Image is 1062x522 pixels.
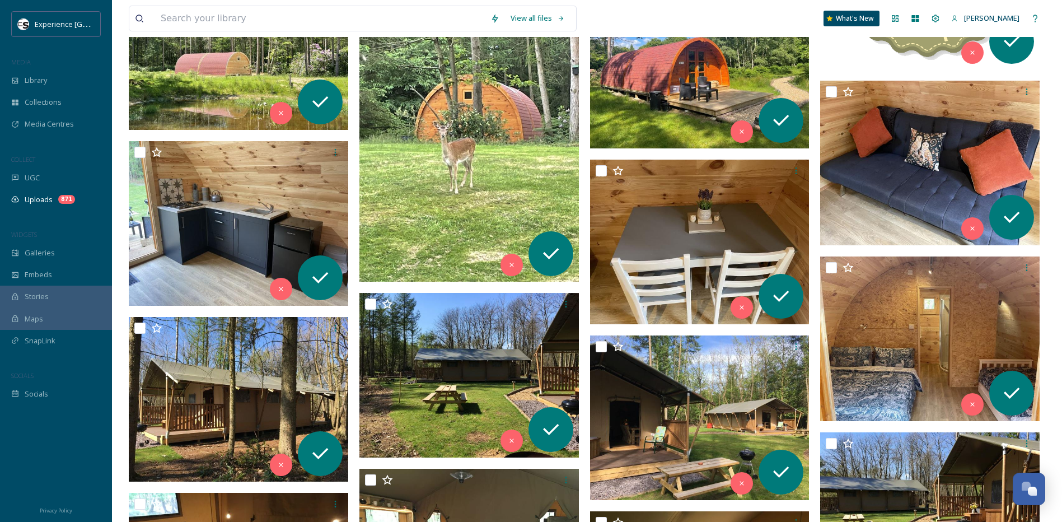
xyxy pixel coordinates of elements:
img: ext_1755540380.112312_info@worthforestglamping.co.uk-Site.jpg [590,335,810,500]
span: Stories [25,291,49,302]
span: Media Centres [25,119,74,129]
a: View all files [505,7,570,29]
span: Uploads [25,194,53,205]
span: Galleries [25,248,55,258]
img: WSCC%20ES%20Socials%20Icon%20-%20Secondary%20-%20Black.jpg [18,18,29,30]
span: Experience [GEOGRAPHIC_DATA] [35,18,146,29]
button: Open Chat [1013,473,1045,505]
span: Privacy Policy [40,507,72,514]
img: ext_1755540381.230456_info@worthforestglamping.co.uk-View of Mulberry.jpg [359,293,579,458]
a: Privacy Policy [40,503,72,516]
a: What's New [824,11,879,26]
span: MEDIA [11,58,31,66]
span: SOCIALS [11,371,34,380]
a: [PERSON_NAME] [946,7,1025,29]
span: Embeds [25,269,52,280]
span: [PERSON_NAME] [964,13,1019,23]
img: ext_1755540381.925554_info@worthforestglamping.co.uk-Owl dining.jpg [590,160,810,324]
img: ext_1755540381.085966_info@worthforestglamping.co.uk-Woodland setting.jpg [129,317,348,482]
img: ext_1755540381.61631_info@worthforestglamping.co.uk-Owl bedroom.jpg [820,257,1040,421]
span: Socials [25,389,48,399]
span: Collections [25,97,62,108]
span: UGC [25,173,40,183]
input: Search your library [155,6,485,31]
div: 871 [58,195,75,204]
span: COLLECT [11,155,35,164]
span: Library [25,75,47,86]
span: SnapLink [25,335,55,346]
img: ext_1755540382.730565_info@worthforestglamping.co.uk-Owl lounge.jpg [820,81,1040,245]
span: Maps [25,314,43,324]
span: WIDGETS [11,230,37,239]
img: ext_1755540382.546262_info@worthforestglamping.co.uk-Owl kitchen.jpg [129,141,348,306]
